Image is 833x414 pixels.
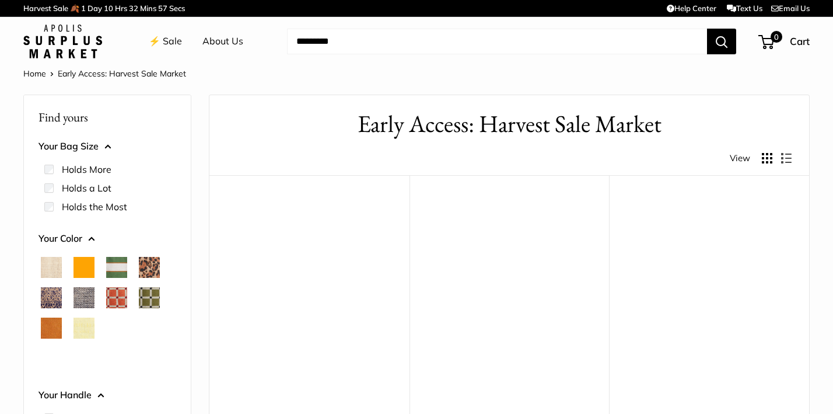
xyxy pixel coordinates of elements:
[106,287,127,308] button: Chenille Window Brick
[158,4,167,13] span: 57
[139,318,160,339] button: Mustang
[106,318,127,339] button: Mint Sorbet
[771,4,810,13] a: Email Us
[38,106,176,128] p: Find yours
[73,257,94,278] button: Orange
[129,4,138,13] span: 32
[169,4,185,13] span: Secs
[41,287,62,308] button: Blue Porcelain
[106,257,127,278] button: Court Green
[227,107,792,141] h1: Early Access: Harvest Sale Market
[421,204,598,381] a: Market Tote in MustangMarket Tote in Mustang
[759,32,810,51] a: 0 Cart
[115,4,127,13] span: Hrs
[762,153,772,163] button: Display products as grid
[781,153,792,163] button: Display products as list
[73,318,94,339] button: Daisy
[23,68,46,79] a: Home
[140,4,156,13] span: Mins
[730,150,750,166] span: View
[202,33,243,50] a: About Us
[287,29,707,54] input: Search...
[771,31,782,43] span: 0
[38,387,176,404] button: Your Handle
[23,66,186,81] nav: Breadcrumb
[58,68,186,79] span: Early Access: Harvest Sale Market
[790,35,810,47] span: Cart
[41,318,62,339] button: Cognac
[23,25,102,58] img: Apolis: Surplus Market
[87,4,102,13] span: Day
[104,4,113,13] span: 10
[667,4,716,13] a: Help Center
[81,4,86,13] span: 1
[621,204,797,381] a: Market Bag in MustangMarket Bag in Mustang
[38,138,176,155] button: Your Bag Size
[73,287,94,308] button: Chambray
[727,4,762,13] a: Text Us
[62,162,111,176] label: Holds More
[38,230,176,248] button: Your Color
[139,287,160,308] button: Chenille Window Sage
[149,33,182,50] a: ⚡️ Sale
[41,348,62,369] button: White Porcelain
[62,181,111,195] label: Holds a Lot
[707,29,736,54] button: Search
[139,257,160,278] button: Cheetah
[62,200,127,214] label: Holds the Most
[41,257,62,278] button: Natural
